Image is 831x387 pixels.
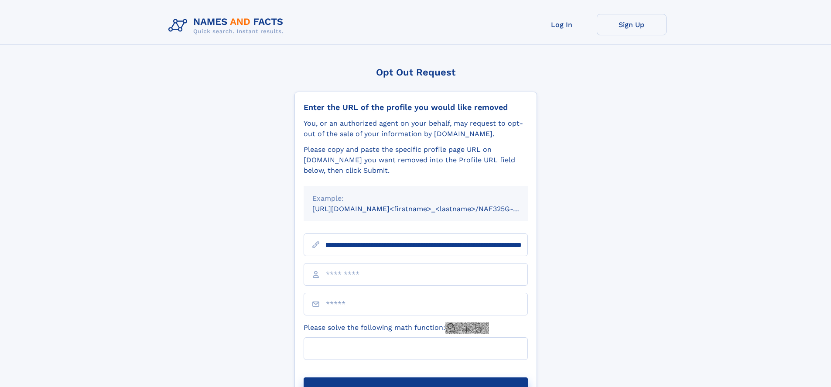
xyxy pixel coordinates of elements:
[165,14,291,38] img: Logo Names and Facts
[304,103,528,112] div: Enter the URL of the profile you would like removed
[527,14,597,35] a: Log In
[312,205,544,213] small: [URL][DOMAIN_NAME]<firstname>_<lastname>/NAF325G-xxxxxxxx
[312,193,519,204] div: Example:
[304,118,528,139] div: You, or an authorized agent on your behalf, may request to opt-out of the sale of your informatio...
[304,322,489,334] label: Please solve the following math function:
[597,14,667,35] a: Sign Up
[294,67,537,78] div: Opt Out Request
[304,144,528,176] div: Please copy and paste the specific profile page URL on [DOMAIN_NAME] you want removed into the Pr...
